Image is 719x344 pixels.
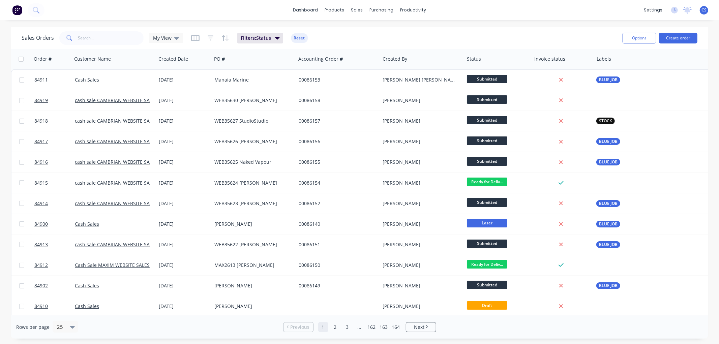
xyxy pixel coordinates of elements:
span: Previous [290,324,309,331]
a: Page 164 [391,322,401,332]
span: 84913 [34,241,48,248]
div: [DATE] [159,200,209,207]
span: BLUE JOB [599,241,618,248]
div: 00086152 [299,200,373,207]
div: Labels [597,56,611,62]
div: PO # [214,56,225,62]
button: BLUE JOB [596,200,620,207]
input: Search... [78,31,144,45]
div: Invoice status [534,56,565,62]
span: Submitted [467,281,507,289]
span: BLUE JOB [599,138,618,145]
div: [PERSON_NAME] [383,241,457,248]
a: cash sale CAMBRIAN WEBSITE SALES [75,118,157,124]
div: 00086149 [299,282,373,289]
span: Draft [467,301,507,310]
div: 00086154 [299,180,373,186]
div: MAX2613 [PERSON_NAME] [214,262,289,269]
span: Laser [467,219,507,227]
button: STOCK [596,118,615,124]
span: BLUE JOB [599,282,618,289]
div: [PERSON_NAME] [383,200,457,207]
span: BLUE JOB [599,159,618,165]
a: cash sale CAMBRIAN WEBSITE SALES [75,180,157,186]
div: [DATE] [159,118,209,124]
div: [DATE] [159,138,209,145]
span: Next [414,324,424,331]
span: Filters: Status [241,35,271,41]
span: 84902 [34,282,48,289]
span: Submitted [467,75,507,83]
a: 84902 [34,276,75,296]
div: settings [640,5,666,15]
div: WEB35625 Naked Vapour [214,159,289,165]
a: cash sale CAMBRIAN WEBSITE SALES [75,200,157,207]
div: WEB35627 StudioStudio [214,118,289,124]
span: 84914 [34,200,48,207]
span: 84919 [34,97,48,104]
button: Reset [291,33,308,43]
div: productivity [397,5,429,15]
h1: Sales Orders [22,35,54,41]
button: BLUE JOB [596,76,620,83]
a: dashboard [290,5,321,15]
span: 84911 [34,76,48,83]
div: [PERSON_NAME] [383,138,457,145]
div: 00086153 [299,76,373,83]
div: [PERSON_NAME] [383,180,457,186]
span: Submitted [467,116,507,124]
button: Options [623,33,656,43]
span: 84916 [34,159,48,165]
div: [PERSON_NAME] [214,303,289,310]
div: Status [467,56,481,62]
span: 84918 [34,118,48,124]
a: Cash Sale MAXIM WEBSITE SALES [75,262,150,268]
span: 84915 [34,180,48,186]
a: Page 3 [342,322,353,332]
div: 00086157 [299,118,373,124]
a: 84911 [34,70,75,90]
span: BLUE JOB [599,221,618,227]
div: [PERSON_NAME] [214,221,289,227]
span: Submitted [467,136,507,145]
button: BLUE JOB [596,282,620,289]
a: Page 163 [379,322,389,332]
a: Cash Sales [75,221,99,227]
a: Next page [406,324,436,331]
span: Submitted [467,198,507,207]
div: [DATE] [159,221,209,227]
a: Page 2 [330,322,340,332]
button: BLUE JOB [596,159,620,165]
a: 84916 [34,152,75,172]
div: WEB35623 [PERSON_NAME] [214,200,289,207]
div: [PERSON_NAME] [PERSON_NAME] [383,76,457,83]
a: 84919 [34,90,75,111]
div: [DATE] [159,159,209,165]
a: Jump forward [355,322,365,332]
span: Ready for Deliv... [467,178,507,186]
div: WEB35630 [PERSON_NAME] [214,97,289,104]
div: WEB35624 [PERSON_NAME] [214,180,289,186]
div: [PERSON_NAME] [383,221,457,227]
a: cash sale CAMBRIAN WEBSITE SALES [75,241,157,248]
a: cash sale CAMBRIAN WEBSITE SALES [75,159,157,165]
div: Created By [383,56,407,62]
div: purchasing [366,5,397,15]
a: Page 1 is your current page [318,322,328,332]
a: 84917 [34,131,75,152]
span: Submitted [467,157,507,165]
span: Ready for Deliv... [467,260,507,269]
span: 84912 [34,262,48,269]
div: Manaia Marine [214,76,289,83]
div: Accounting Order # [298,56,343,62]
div: 00086150 [299,262,373,269]
a: 84914 [34,193,75,214]
a: 84900 [34,214,75,234]
div: Created Date [158,56,188,62]
div: [DATE] [159,97,209,104]
div: 00086151 [299,241,373,248]
div: products [321,5,348,15]
a: 84912 [34,255,75,275]
div: WEB35622 [PERSON_NAME] [214,241,289,248]
span: 84900 [34,221,48,227]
